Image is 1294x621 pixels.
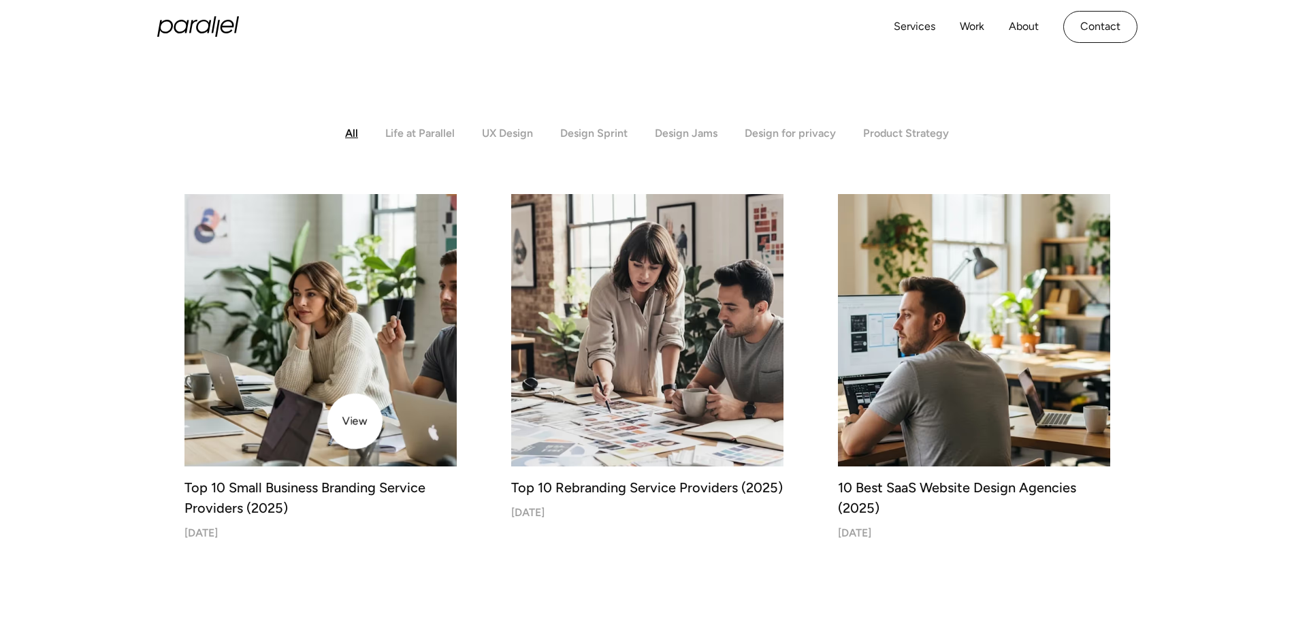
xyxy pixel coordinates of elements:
a: Top 10 Rebranding Service Providers (2025)Top 10 Rebranding Service Providers (2025)[DATE] [511,194,783,519]
img: Top 10 Small Business Branding Service Providers (2025) [178,187,464,473]
div: UX Design [482,127,533,140]
div: Design for privacy [745,127,836,140]
div: Top 10 Small Business Branding Service Providers (2025) [184,477,457,518]
div: Design Jams [655,127,717,140]
a: Top 10 Small Business Branding Service Providers (2025)Top 10 Small Business Branding Service Pro... [184,194,457,539]
a: Contact [1063,11,1137,43]
a: About [1009,17,1039,37]
div: [DATE] [838,526,871,539]
div: [DATE] [511,506,545,519]
a: 10 Best SaaS Website Design Agencies (2025)10 Best SaaS Website Design Agencies (2025)[DATE] [838,194,1110,539]
div: [DATE] [184,526,218,539]
div: Design Sprint [560,127,628,140]
div: Life at Parallel [385,127,455,140]
a: Work [960,17,984,37]
div: All [345,127,358,140]
div: 10 Best SaaS Website Design Agencies (2025) [838,477,1110,518]
div: Top 10 Rebranding Service Providers (2025) [511,477,783,498]
a: home [157,16,239,37]
a: Services [894,17,935,37]
img: 10 Best SaaS Website Design Agencies (2025) [838,194,1110,466]
img: Top 10 Rebranding Service Providers (2025) [511,194,783,466]
div: Product Strategy [863,127,949,140]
